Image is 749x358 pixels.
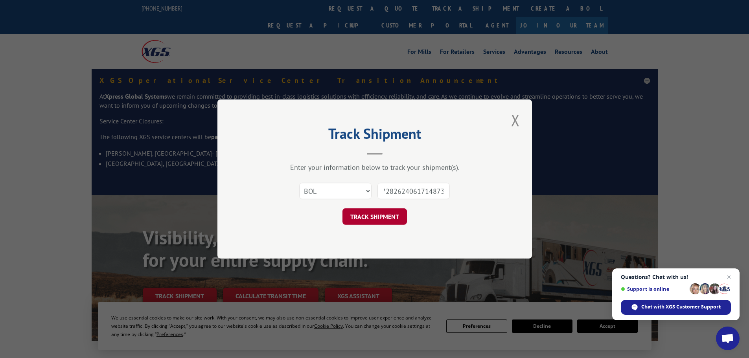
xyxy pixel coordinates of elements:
[716,327,740,350] a: Open chat
[509,109,522,131] button: Close modal
[621,300,731,315] span: Chat with XGS Customer Support
[377,183,450,199] input: Number(s)
[342,208,407,225] button: TRACK SHIPMENT
[257,163,493,172] div: Enter your information below to track your shipment(s).
[641,303,721,310] span: Chat with XGS Customer Support
[621,286,687,292] span: Support is online
[621,274,731,280] span: Questions? Chat with us!
[257,128,493,143] h2: Track Shipment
